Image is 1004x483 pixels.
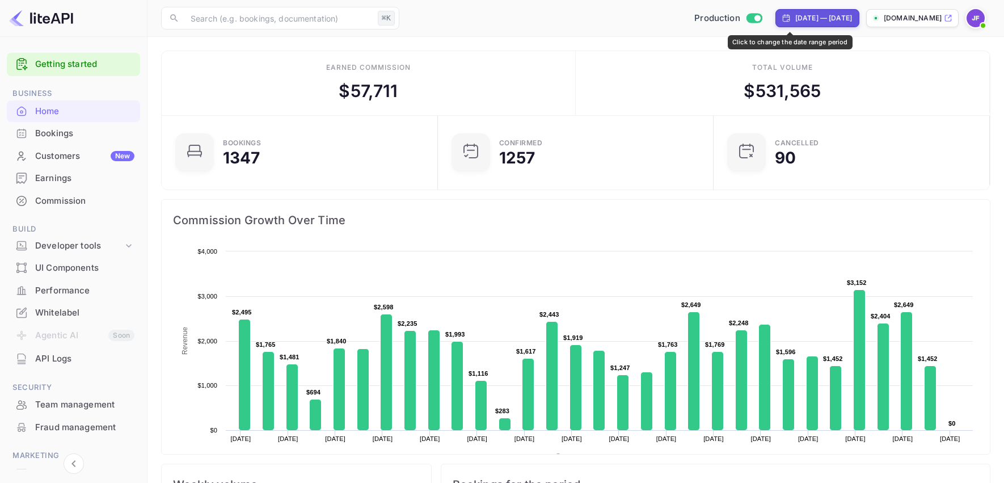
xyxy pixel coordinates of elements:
[111,151,134,161] div: New
[35,352,134,366] div: API Logs
[795,13,852,23] div: [DATE] — [DATE]
[35,58,134,71] a: Getting started
[374,304,394,310] text: $2,598
[35,467,134,480] div: Vouchers
[940,435,960,442] text: [DATE]
[398,320,417,327] text: $2,235
[326,62,410,73] div: Earned commission
[445,331,465,338] text: $1,993
[681,301,701,308] text: $2,649
[173,211,978,229] span: Commission Growth Over Time
[35,105,134,118] div: Home
[35,240,123,253] div: Developer tools
[197,248,217,255] text: $4,000
[751,435,771,442] text: [DATE]
[467,435,487,442] text: [DATE]
[420,435,440,442] text: [DATE]
[823,355,843,362] text: $1,452
[231,435,251,442] text: [DATE]
[197,293,217,300] text: $3,000
[893,435,913,442] text: [DATE]
[9,9,73,27] img: LiteAPI logo
[539,311,559,318] text: $2,443
[948,420,956,427] text: $0
[847,279,867,286] text: $3,152
[845,435,866,442] text: [DATE]
[776,348,796,355] text: $1,596
[566,453,594,461] text: Revenue
[7,53,140,76] div: Getting started
[232,309,252,316] text: $2,495
[7,257,140,278] a: UI Components
[656,435,677,442] text: [DATE]
[871,313,891,320] text: $2,404
[7,167,140,188] a: Earnings
[7,190,140,211] a: Commission
[728,35,853,49] div: Click to change the date range period
[339,78,398,104] div: $ 57,711
[514,435,535,442] text: [DATE]
[64,453,84,474] button: Collapse navigation
[327,338,347,345] text: $1,840
[35,127,134,140] div: Bookings
[7,100,140,123] div: Home
[499,150,535,166] div: 1257
[690,12,766,25] div: Switch to Sandbox mode
[35,195,134,208] div: Commission
[7,87,140,100] span: Business
[7,123,140,145] div: Bookings
[7,302,140,323] a: Whitelabel
[918,355,938,362] text: $1,452
[884,13,942,23] p: [DOMAIN_NAME]
[775,140,819,146] div: CANCELLED
[7,381,140,394] span: Security
[499,140,543,146] div: Confirmed
[210,427,217,434] text: $0
[516,348,536,355] text: $1,617
[967,9,985,27] img: Jenny Frimer
[7,348,140,370] div: API Logs
[184,7,373,30] input: Search (e.g. bookings, documentation)
[7,190,140,212] div: Commission
[35,284,134,297] div: Performance
[563,334,583,341] text: $1,919
[7,450,140,462] span: Marketing
[7,417,140,438] a: Fraud management
[7,302,140,324] div: Whitelabel
[325,435,345,442] text: [DATE]
[7,123,140,144] a: Bookings
[744,78,821,104] div: $ 531,565
[223,150,260,166] div: 1347
[7,257,140,279] div: UI Components
[729,320,749,326] text: $2,248
[378,11,395,26] div: ⌘K
[181,327,189,355] text: Revenue
[775,9,859,27] div: Click to change the date range period
[610,364,630,371] text: $1,247
[35,172,134,185] div: Earnings
[197,338,217,345] text: $2,000
[562,435,582,442] text: [DATE]
[256,341,276,348] text: $1,765
[7,417,140,439] div: Fraud management
[306,389,321,396] text: $694
[775,150,796,166] div: 90
[35,306,134,320] div: Whitelabel
[694,12,740,25] span: Production
[7,167,140,190] div: Earnings
[35,262,134,275] div: UI Components
[35,421,134,434] div: Fraud management
[703,435,724,442] text: [DATE]
[373,435,393,442] text: [DATE]
[7,223,140,236] span: Build
[705,341,725,348] text: $1,769
[223,140,261,146] div: Bookings
[35,150,134,163] div: Customers
[7,348,140,369] a: API Logs
[35,398,134,411] div: Team management
[278,435,298,442] text: [DATE]
[7,280,140,301] a: Performance
[7,145,140,166] a: CustomersNew
[894,301,914,308] text: $2,649
[798,435,819,442] text: [DATE]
